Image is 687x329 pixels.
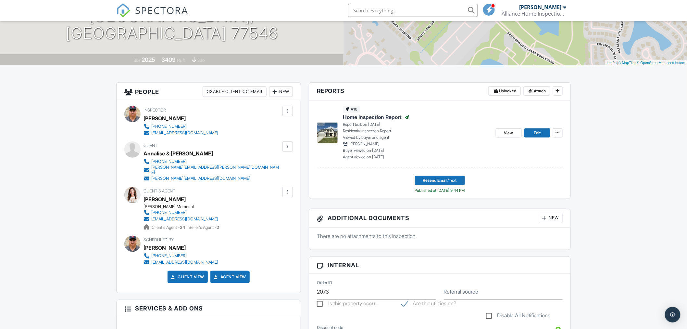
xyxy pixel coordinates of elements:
[144,108,166,112] span: Inspector
[144,253,218,259] a: [PHONE_NUMBER]
[142,56,156,63] div: 2025
[309,257,570,274] h3: Internal
[213,274,246,280] a: Agent View
[144,209,218,216] a: [PHONE_NUMBER]
[134,58,141,63] span: Built
[177,58,186,63] span: sq. ft.
[348,4,478,17] input: Search everything...
[605,60,687,66] div: |
[135,3,188,17] span: SPECTORA
[144,216,218,222] a: [EMAIL_ADDRESS][DOMAIN_NAME]
[144,243,186,253] div: [PERSON_NAME]
[203,86,267,97] div: Disable Client CC Email
[180,225,185,230] strong: 24
[144,158,281,165] a: [PHONE_NUMBER]
[502,10,567,17] div: Alliance Home Inspections LLC
[317,280,332,286] label: Order ID
[116,3,131,18] img: The Best Home Inspection Software - Spectora
[317,300,379,309] label: Is this property occupied?
[519,4,562,10] div: [PERSON_NAME]
[637,61,685,65] a: © OpenStreetMap contributors
[144,259,218,266] a: [EMAIL_ADDRESS][DOMAIN_NAME]
[144,130,218,136] a: [EMAIL_ADDRESS][DOMAIN_NAME]
[151,124,187,129] div: [PHONE_NUMBER]
[151,217,218,222] div: [EMAIL_ADDRESS][DOMAIN_NAME]
[144,204,223,209] div: [PERSON_NAME] Memorial
[144,165,281,175] a: [PERSON_NAME][EMAIL_ADDRESS][PERSON_NAME][DOMAIN_NAME]
[151,210,187,215] div: [PHONE_NUMBER]
[162,56,176,63] div: 3409
[151,260,218,265] div: [EMAIL_ADDRESS][DOMAIN_NAME]
[117,300,301,317] h3: Services & Add ons
[189,225,219,230] span: Seller's Agent -
[309,209,570,228] h3: Additional Documents
[151,165,281,175] div: [PERSON_NAME][EMAIL_ADDRESS][PERSON_NAME][DOMAIN_NAME]
[144,149,213,158] div: Annalise & [PERSON_NAME]
[607,61,618,65] a: Leaflet
[486,312,551,321] label: Disable All Notifications
[144,123,218,130] a: [PHONE_NUMBER]
[539,213,563,223] div: New
[144,194,186,204] a: [PERSON_NAME]
[144,189,175,193] span: Client's Agent
[402,300,456,309] label: Are the utilities on?
[116,9,188,22] a: SPECTORA
[152,225,186,230] span: Client's Agent -
[151,130,218,136] div: [EMAIL_ADDRESS][DOMAIN_NAME]
[198,58,205,63] span: slab
[144,113,186,123] div: [PERSON_NAME]
[144,237,174,242] span: Scheduled By
[444,288,479,295] label: Referral source
[151,159,187,164] div: [PHONE_NUMBER]
[151,253,187,258] div: [PHONE_NUMBER]
[618,61,636,65] a: © MapTiler
[317,232,563,240] p: There are no attachments to this inspection.
[117,83,301,101] h3: People
[269,86,293,97] div: New
[144,143,157,148] span: Client
[217,225,219,230] strong: 2
[665,307,681,322] div: Open Intercom Messenger
[170,274,204,280] a: Client View
[151,176,250,181] div: [PERSON_NAME][EMAIL_ADDRESS][DOMAIN_NAME]
[144,175,281,182] a: [PERSON_NAME][EMAIL_ADDRESS][DOMAIN_NAME]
